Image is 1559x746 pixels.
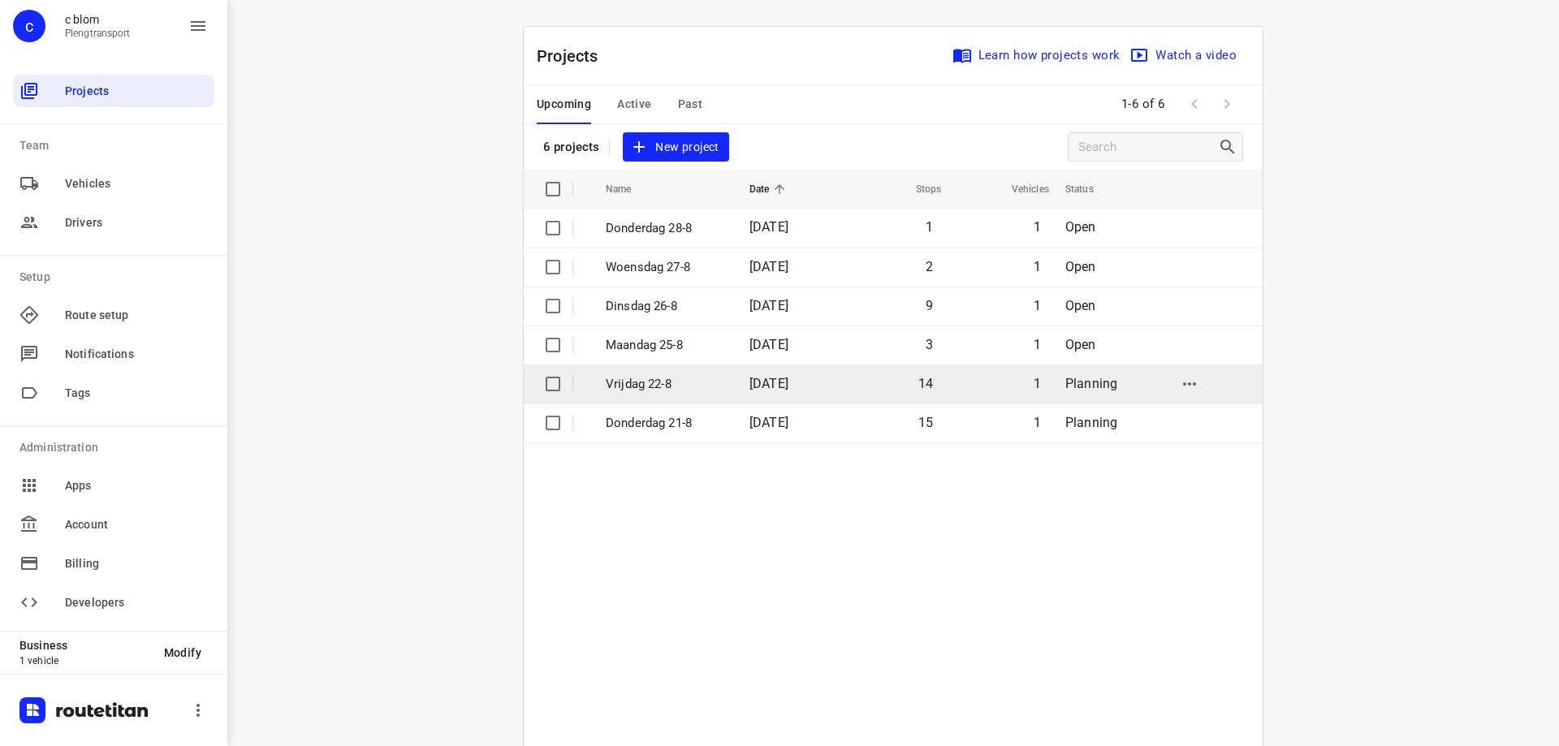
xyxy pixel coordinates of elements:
span: 13:03 [1501,593,1530,609]
span: Open [1065,298,1096,313]
div: Apps [13,469,214,502]
p: Administration [19,439,214,456]
p: Delivery [702,404,992,420]
span: Stops [895,179,942,199]
p: Plengtransport [65,28,131,39]
p: Delivery [702,313,992,330]
span: Previous Page [1178,88,1211,120]
h6: Pleng Doski [19,91,1540,117]
span: 1 [1034,259,1041,274]
div: Account [13,508,214,541]
span: 12:47 [1501,547,1530,563]
span: Name [606,179,653,199]
p: Maandag 25-8 [606,336,725,355]
p: Departure time [847,147,1530,163]
p: Delivery [702,359,992,375]
p: 42 J.C. Bloemhove, Zoetermeer [78,328,689,344]
p: 5 Rigelhof, [GEOGRAPHIC_DATA] [78,192,689,208]
p: Donderdag 21-8 [606,414,725,433]
p: Donderdag 28-8 [606,219,725,238]
span: 11:00 [1501,411,1530,427]
span: Account [65,516,208,533]
span: 09:25 [1501,183,1530,200]
span: 9 [926,298,933,313]
span: 12:17 [1501,502,1530,518]
span: — [702,557,710,569]
div: Projects [13,75,214,107]
div: Billing [13,547,214,580]
div: 2 [45,229,53,244]
span: 2 [926,259,933,274]
p: Delivery [702,177,992,193]
span: 15 [918,415,933,430]
span: Planning [1065,376,1117,391]
p: 24 Berberisstraat, Amsterdam [78,692,689,708]
span: — [702,375,710,387]
span: Tags [65,385,208,402]
span: 1 [1034,219,1041,235]
span: [DATE] [749,259,788,274]
span: Route setup [65,307,208,324]
span: Date [749,179,791,199]
span: 10:31 [1501,320,1530,336]
div: 10 [42,593,57,608]
p: Delivery [702,541,992,557]
span: — [702,602,710,614]
p: Delivery [702,586,992,602]
div: 8 [45,502,53,517]
div: Vehicles [13,167,214,200]
p: Shift: 08:00 - 14:22 [19,32,1540,52]
p: Business [19,639,151,652]
p: 127 Lissabonplantsoen, Haarlem [78,464,689,481]
p: c blom [65,13,131,26]
span: 1 [1034,337,1041,352]
span: Modify [164,646,201,659]
span: — [702,284,710,296]
span: Notifications [65,346,208,363]
span: Vehicles [65,175,208,192]
div: 11 [42,638,57,653]
p: 0641386689 [78,539,689,555]
p: Setup [19,269,214,286]
div: 5 [45,365,53,381]
span: [DATE] [749,415,788,430]
span: Open [1065,337,1096,352]
p: 33 Cornelis van Eerdenstraat, Zoetermeer [78,237,689,253]
button: New project [623,132,728,162]
span: Active [617,94,651,114]
span: [DATE] [749,376,788,391]
div: 1 [45,183,53,199]
span: 10:20 [1501,274,1530,291]
p: 0644777455 [78,221,689,237]
span: Billing [65,555,208,572]
span: Projects [65,83,208,100]
span: — [702,239,710,251]
span: — [702,648,710,660]
span: Open [1065,219,1096,235]
span: [DATE] [749,298,788,313]
p: 0654149929 [78,584,689,601]
div: Developers [13,586,214,619]
div: 4 [45,320,53,335]
span: — [702,193,710,205]
p: 34 Dukdalfweg [78,130,825,146]
button: Modify [151,638,214,667]
span: [DATE] [749,219,788,235]
p: 59 Kapelland, Leidschendam [78,373,689,390]
div: 7 [45,456,53,472]
p: [STREET_ADDRESS] [78,601,689,617]
span: 1-6 of 6 [1115,87,1172,122]
span: New project [633,137,719,157]
p: Vrijdag 22-8 [606,375,725,394]
p: Delivery [702,268,992,284]
p: 437 Gravin Juliana van Stolberglaan, Leidschendam [78,419,689,435]
p: Woensdag 27-8 [606,258,725,277]
p: Delivery [702,677,992,693]
div: 6 [45,411,53,426]
p: 28 President Krügerstraat, IJmuiden [78,510,689,526]
p: Delivery [702,495,992,511]
p: 0644270532 [78,675,689,692]
span: Status [1065,179,1115,199]
p: Dinsdag 26-8 [606,297,725,316]
p: 3 Insulindelaan, Wormerveer [78,555,689,571]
